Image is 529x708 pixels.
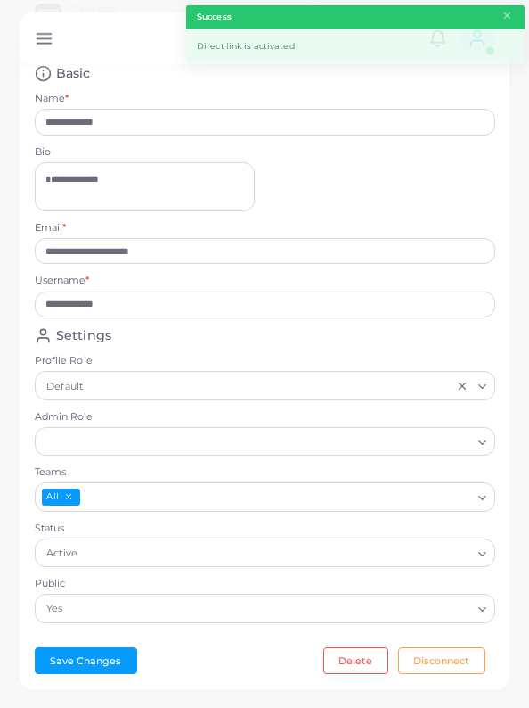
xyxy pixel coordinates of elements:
input: Search for option [43,432,471,452]
label: Admin Role [35,410,495,424]
label: Public [35,577,495,591]
label: Status [35,522,495,536]
div: Search for option [35,371,495,399]
button: Clear Selected [456,379,468,393]
button: Save Changes [35,647,137,674]
input: Search for option [82,488,471,507]
span: Default [45,377,85,396]
button: Close [501,6,513,26]
input: Search for option [82,543,471,563]
span: Yes [45,600,66,619]
label: Profile Role [35,354,495,368]
label: Name [35,92,69,106]
div: Search for option [35,427,495,456]
span: All [42,489,80,506]
div: Direct link is activated [186,29,525,64]
button: Delete [323,647,388,674]
input: Search for option [67,599,470,619]
label: Teams [35,465,495,480]
input: Search for option [87,376,452,396]
strong: Success [197,11,232,23]
button: Disconnect [398,647,485,674]
button: Deselect All [62,490,75,503]
span: Active [45,544,80,563]
div: Search for option [35,594,495,622]
div: Search for option [35,539,495,567]
div: Search for option [35,482,495,511]
h4: Settings [56,327,111,344]
label: Email [35,221,67,235]
label: Bio [35,145,256,160]
label: Username [35,274,90,288]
